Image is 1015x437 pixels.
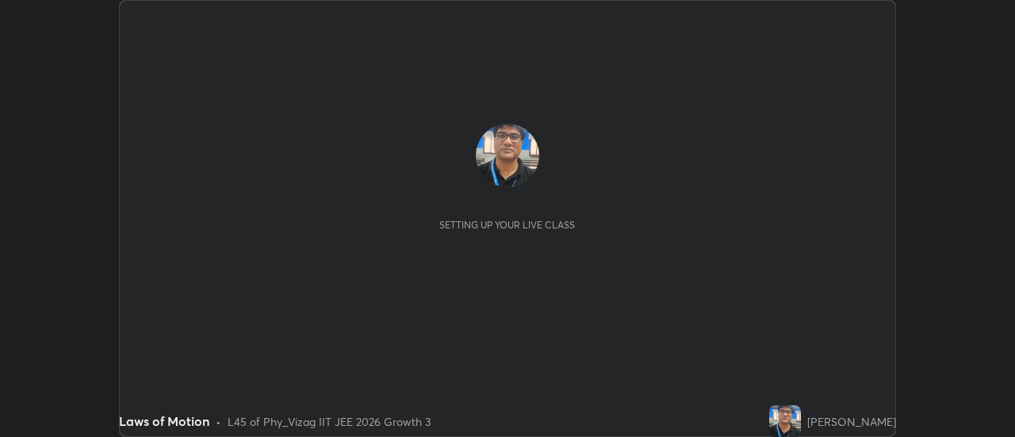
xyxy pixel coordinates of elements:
div: L45 of Phy_Vizag IIT JEE 2026 Growth 3 [228,413,431,430]
div: Setting up your live class [439,219,575,231]
div: • [216,413,221,430]
div: Laws of Motion [119,412,209,431]
img: af3c0a840c3a48bab640c6e62b027323.jpg [769,405,801,437]
div: [PERSON_NAME] [807,413,896,430]
img: af3c0a840c3a48bab640c6e62b027323.jpg [476,124,539,187]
